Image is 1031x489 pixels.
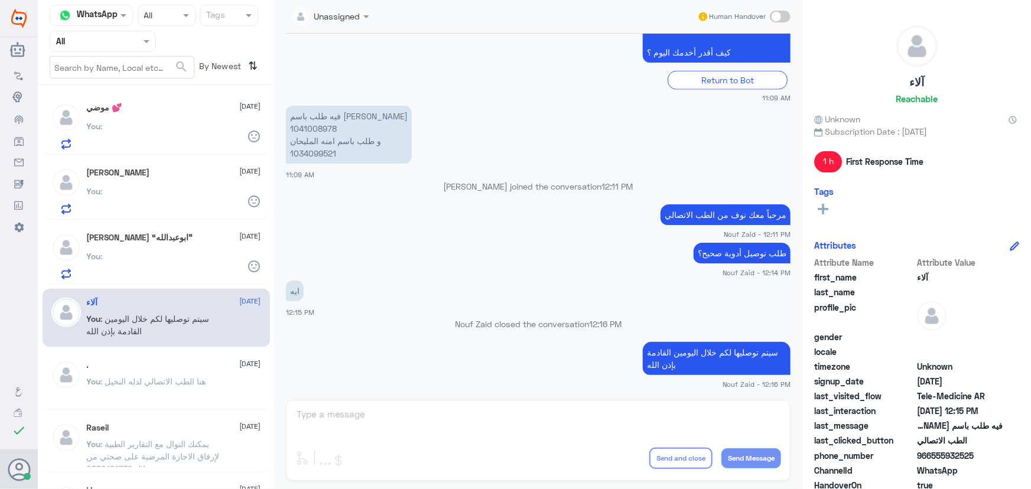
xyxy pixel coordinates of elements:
span: Nouf Zaid - 12:16 PM [723,379,791,389]
img: defaultAdmin.png [51,233,81,262]
p: 24/8/2025, 12:15 PM [286,281,304,301]
img: defaultAdmin.png [917,301,947,331]
span: null [917,345,1003,358]
span: Nouf Zaid - 12:11 PM [724,229,791,239]
button: search [174,57,188,77]
span: Subscription Date : [DATE] [814,125,1019,138]
span: signup_date [814,375,915,387]
p: 24/8/2025, 11:09 AM [643,5,791,63]
img: defaultAdmin.png [51,103,81,132]
h5: خالد الدريس “ابوعبدالله” [87,233,193,243]
span: : [101,121,103,131]
span: : يمكنك التوال مع التقارير الطبية لإرفاق الاجازة المرضية على صحتي من خلال 0550181732 [87,439,220,474]
span: Attribute Name [814,256,915,269]
span: : [101,251,103,261]
i: check [12,423,26,438]
span: You [87,314,101,324]
span: [DATE] [240,231,261,242]
span: You [87,186,101,196]
span: 11:09 AM [762,93,791,103]
span: Unknown [917,360,1003,373]
h6: Reachable [896,93,938,104]
span: الطب الاتصالي [917,434,1003,446]
p: Nouf Zaid closed the conversation [286,318,791,330]
span: آلاء [917,271,1003,283]
span: 2025-08-09T08:55:09.343Z [917,375,1003,387]
img: Widebot Logo [11,9,27,28]
img: defaultAdmin.png [51,168,81,197]
p: 24/8/2025, 11:09 AM [286,106,412,164]
p: 24/8/2025, 12:14 PM [694,243,791,263]
span: : سيتم توصليها لكم خلال اليومين القادمة بإذن الله [87,314,210,336]
span: [DATE] [240,358,261,369]
span: last_visited_flow [814,390,915,402]
span: gender [814,331,915,343]
span: [DATE] [240,101,261,112]
span: last_interaction [814,405,915,417]
span: 12:16 PM [589,319,622,329]
p: [PERSON_NAME] joined the conversation [286,180,791,193]
span: You [87,251,101,261]
span: You [87,376,101,386]
span: 11:09 AM [286,171,314,178]
span: 966555932525 [917,449,1003,462]
span: فيه طلب باسم احمد المشوح 1041008978 و طلب باسم امنه المليحان 1034099521 [917,419,1003,432]
h5: آلاء [87,298,98,308]
button: Send Message [721,448,781,468]
span: phone_number [814,449,915,462]
img: defaultAdmin.png [51,423,81,452]
span: null [917,331,1003,343]
span: First Response Time [846,155,923,168]
span: Attribute Value [917,256,1003,269]
span: Nouf Zaid - 12:14 PM [723,268,791,278]
span: You [87,121,101,131]
h5: Isuru Jayatunge [87,168,150,178]
button: Avatar [8,458,30,481]
h5: Raseil [87,423,109,433]
span: last_clicked_button [814,434,915,446]
p: 24/8/2025, 12:11 PM [661,204,791,225]
span: last_message [814,419,915,432]
span: 12:15 PM [286,308,314,316]
span: search [174,60,188,74]
span: By Newest [194,56,244,80]
span: timezone [814,360,915,373]
i: ⇅ [249,56,258,76]
span: You [87,439,101,449]
span: profile_pic [814,301,915,328]
h5: . [87,360,89,370]
input: Search by Name, Local etc… [50,57,194,78]
div: Tags [204,8,225,24]
span: [DATE] [240,421,261,432]
p: 24/8/2025, 12:16 PM [643,342,791,375]
button: Send and close [649,448,713,469]
div: Return to Bot [668,71,788,89]
span: Tele-Medicine AR [917,390,1003,402]
span: 12:11 PM [602,181,633,191]
img: whatsapp.png [56,6,74,24]
span: Human Handover [709,11,766,22]
span: last_name [814,286,915,298]
h5: موضي 💕 [87,103,122,113]
span: 1 h [814,151,842,172]
span: ChannelId [814,464,915,477]
img: defaultAdmin.png [897,26,937,66]
span: 2 [917,464,1003,477]
span: [DATE] [240,296,261,307]
img: defaultAdmin.png [51,298,81,327]
span: locale [814,345,915,358]
span: : هنا الطب الاتصالي لدله النخيل [101,376,206,386]
h6: Tags [814,186,834,197]
span: [DATE] [240,166,261,177]
h6: Attributes [814,240,856,250]
img: defaultAdmin.png [51,360,81,390]
span: first_name [814,271,915,283]
span: 2025-08-24T09:15:09.33065Z [917,405,1003,417]
span: : [101,186,103,196]
h5: آلاء [909,76,924,89]
span: Unknown [814,113,860,125]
